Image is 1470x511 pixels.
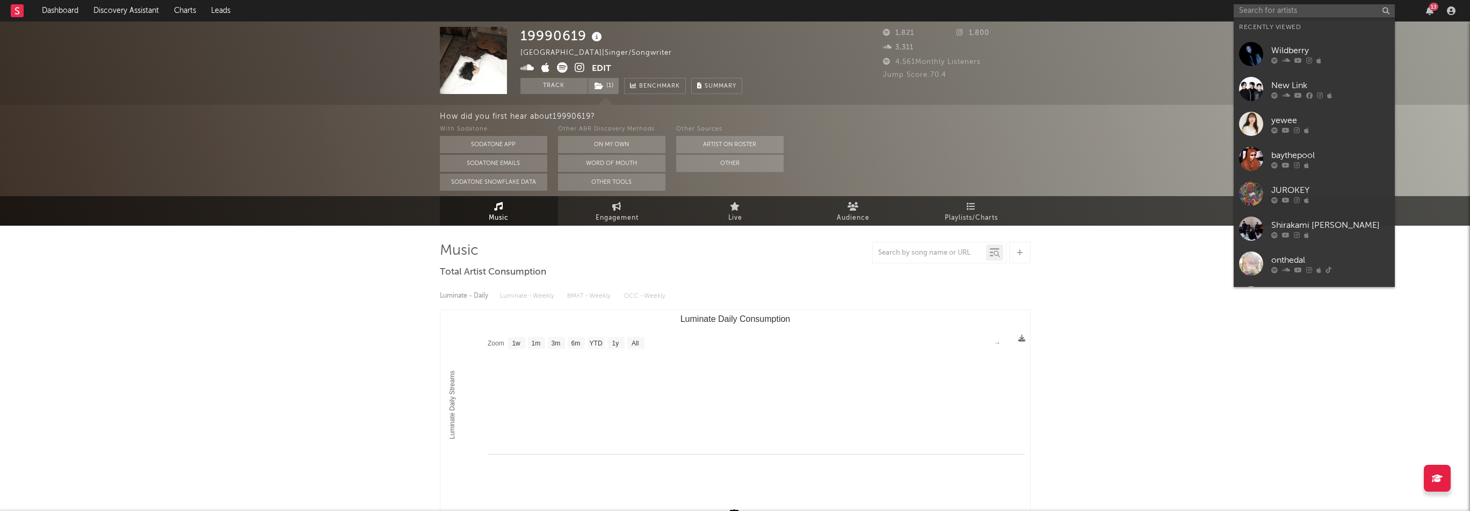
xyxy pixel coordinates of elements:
[440,266,546,279] span: Total Artist Consumption
[1271,184,1389,197] div: JUROKEY
[1426,6,1433,15] button: 13
[440,196,558,226] a: Music
[676,136,784,153] button: Artist on Roster
[612,340,619,347] text: 1y
[1234,176,1395,211] a: JUROKEY
[728,212,742,225] span: Live
[558,155,665,172] button: Word Of Mouth
[488,340,504,347] text: Zoom
[1271,114,1389,127] div: yewee
[1234,37,1395,71] a: Wildberry
[589,340,602,347] text: YTD
[1271,219,1389,232] div: Shirakami [PERSON_NAME]
[639,80,680,93] span: Benchmark
[1234,141,1395,176] a: baythepool
[551,340,560,347] text: 3m
[558,196,676,226] a: Engagement
[794,196,913,226] a: Audience
[1271,254,1389,267] div: onthedal
[1234,106,1395,141] a: yewee
[1234,71,1395,106] a: New Link
[1271,44,1389,57] div: Wildberry
[512,340,520,347] text: 1w
[520,78,588,94] button: Track
[558,123,665,136] div: Other A&R Discovery Methods
[883,44,914,51] span: 3,311
[945,212,998,225] span: Playlists/Charts
[631,340,638,347] text: All
[1234,4,1395,18] input: Search for artists
[520,47,684,60] div: [GEOGRAPHIC_DATA] | Singer/Songwriter
[448,371,455,439] text: Luminate Daily Streams
[1271,149,1389,162] div: baythepool
[489,212,509,225] span: Music
[680,314,790,323] text: Luminate Daily Consumption
[440,155,547,172] button: Sodatone Emails
[837,212,870,225] span: Audience
[1239,21,1389,34] div: Recently Viewed
[558,136,665,153] button: On My Own
[558,174,665,191] button: Other Tools
[592,62,611,76] button: Edit
[596,212,639,225] span: Engagement
[1234,211,1395,246] a: Shirakami [PERSON_NAME]
[1271,79,1389,92] div: New Link
[624,78,686,94] a: Benchmark
[994,339,1001,347] text: →
[913,196,1031,226] a: Playlists/Charts
[571,340,580,347] text: 6m
[676,196,794,226] a: Live
[440,174,547,191] button: Sodatone Snowflake Data
[1234,281,1395,316] a: Savy
[691,78,742,94] button: Summary
[883,71,946,78] span: Jump Score: 70.4
[588,78,619,94] span: ( 1 )
[705,83,736,89] span: Summary
[531,340,540,347] text: 1m
[873,249,986,257] input: Search by song name or URL
[883,30,914,37] span: 1,821
[520,27,605,45] div: 19990619
[676,155,784,172] button: Other
[1429,3,1438,11] div: 13
[440,123,547,136] div: With Sodatone
[883,59,981,66] span: 4,561 Monthly Listeners
[1234,246,1395,281] a: onthedal
[588,78,619,94] button: (1)
[957,30,989,37] span: 1,800
[676,123,784,136] div: Other Sources
[440,136,547,153] button: Sodatone App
